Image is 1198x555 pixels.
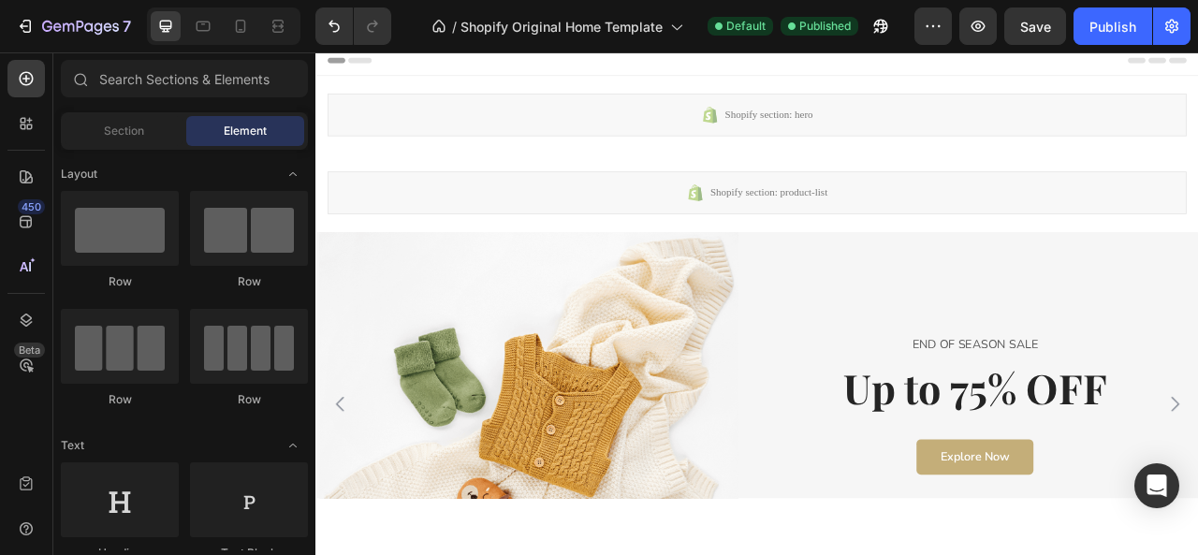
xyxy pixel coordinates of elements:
[1134,463,1179,508] div: Open Intercom Messenger
[799,18,851,35] span: Published
[61,273,179,290] div: Row
[1078,441,1108,471] button: Carousel Next Arrow
[460,17,663,37] span: Shopify Original Home Template
[1020,19,1051,35] span: Save
[726,18,766,35] span: Default
[123,15,131,37] p: 7
[1004,7,1066,45] button: Save
[315,7,391,45] div: Undo/Redo
[1074,7,1152,45] button: Publish
[224,123,267,139] span: Element
[635,367,1043,394] p: END OF SEASON SALE
[61,437,84,454] span: Text
[190,273,308,290] div: Row
[520,77,633,99] span: Shopify section: hero
[61,391,179,408] div: Row
[104,123,144,139] span: Section
[15,441,45,471] button: Carousel Back Arrow
[18,199,45,214] div: 450
[14,343,45,358] div: Beta
[7,7,139,45] button: 7
[278,159,308,189] span: Toggle open
[794,512,883,534] p: Explore Now
[278,431,308,460] span: Toggle open
[502,176,650,198] span: Shopify section: product-list
[315,46,1198,499] iframe: Design area
[1089,17,1136,37] div: Publish
[190,391,308,408] div: Row
[61,166,97,183] span: Layout
[452,17,457,37] span: /
[61,60,308,97] input: Search Sections & Elements
[671,400,1006,469] strong: Up to 75% OFF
